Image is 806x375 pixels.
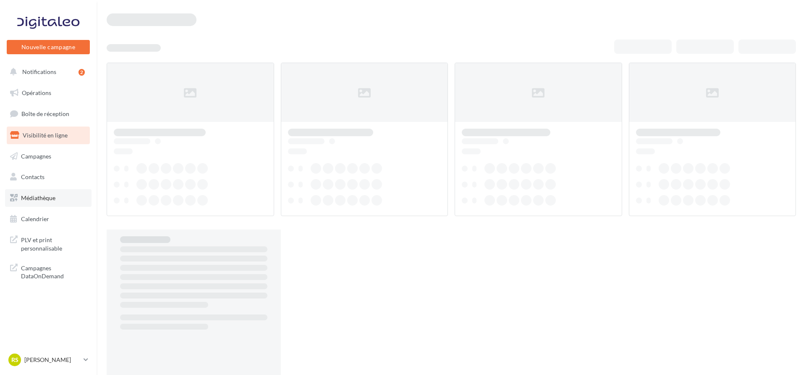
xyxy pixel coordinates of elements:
span: Contacts [21,173,44,180]
button: Notifications 2 [5,63,88,81]
span: Notifications [22,68,56,75]
button: Nouvelle campagne [7,40,90,54]
a: Campagnes DataOnDemand [5,259,92,284]
a: Calendrier [5,210,92,228]
span: Boîte de réception [21,110,69,117]
a: PLV et print personnalisable [5,231,92,256]
span: Opérations [22,89,51,96]
a: Visibilité en ligne [5,127,92,144]
span: Campagnes DataOnDemand [21,262,86,280]
span: Visibilité en ligne [23,132,68,139]
span: RS [11,356,18,364]
span: Médiathèque [21,194,55,201]
a: Contacts [5,168,92,186]
a: Boîte de réception [5,105,92,123]
div: 2 [79,69,85,76]
span: Campagnes [21,152,51,159]
p: [PERSON_NAME] [24,356,80,364]
a: Campagnes [5,148,92,165]
span: PLV et print personnalisable [21,234,86,252]
a: Médiathèque [5,189,92,207]
a: Opérations [5,84,92,102]
span: Calendrier [21,215,49,222]
a: RS [PERSON_NAME] [7,352,90,368]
